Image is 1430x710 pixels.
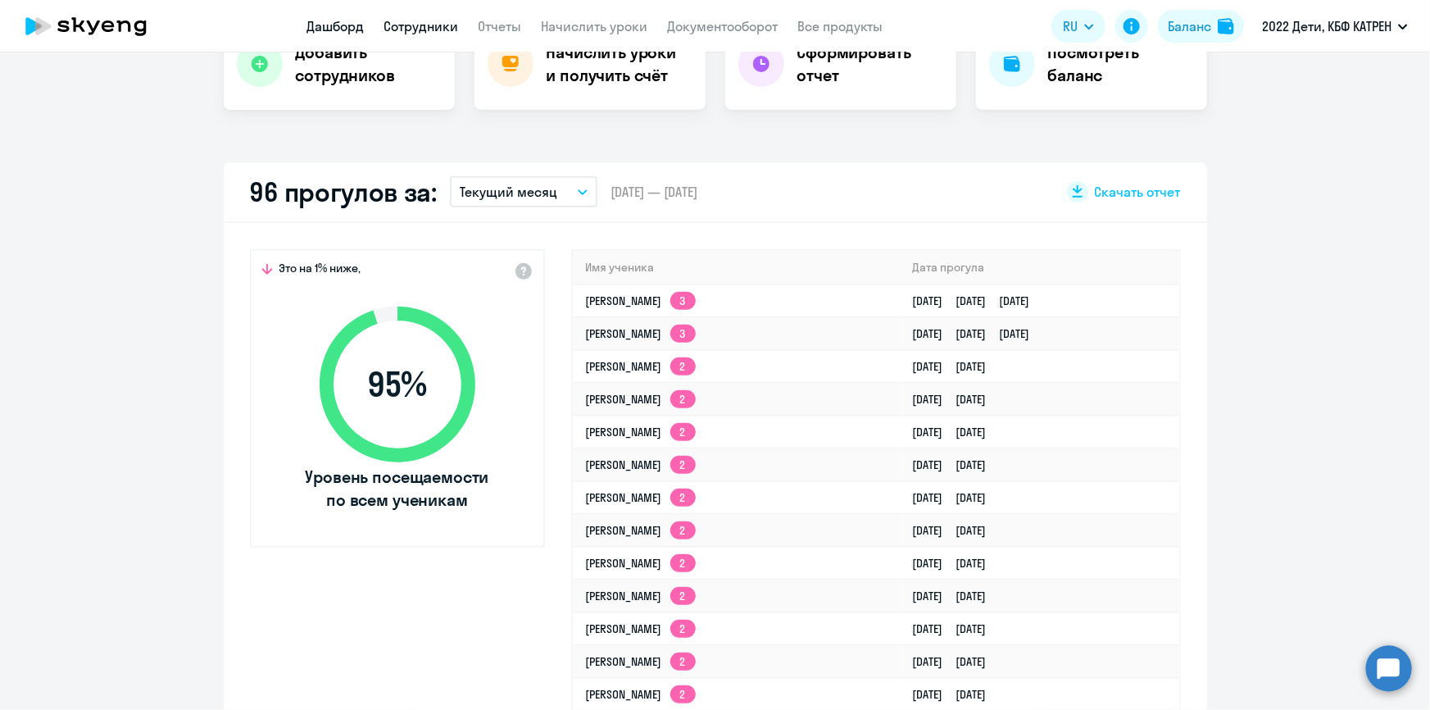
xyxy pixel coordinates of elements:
a: Сотрудники [384,18,459,34]
a: [DATE][DATE] [913,523,1000,538]
p: 2022 Дети, КБФ КАТРЕН [1262,16,1391,36]
h2: 96 прогулов за: [250,175,438,208]
app-skyeng-badge: 2 [670,390,696,408]
app-skyeng-badge: 2 [670,620,696,638]
a: [DATE][DATE] [913,359,1000,374]
a: [PERSON_NAME]2 [586,523,696,538]
span: RU [1063,16,1078,36]
a: [PERSON_NAME]2 [586,589,696,603]
app-skyeng-badge: 2 [670,521,696,539]
a: [PERSON_NAME]2 [586,457,696,472]
img: balance [1218,18,1234,34]
a: Все продукты [798,18,883,34]
a: [DATE][DATE] [913,425,1000,439]
span: 95 % [303,365,492,404]
app-skyeng-badge: 2 [670,554,696,572]
a: [DATE][DATE][DATE] [913,326,1043,341]
span: Это на 1% ниже, [279,261,361,280]
app-skyeng-badge: 2 [670,653,696,671]
a: [PERSON_NAME]3 [586,326,696,341]
span: [DATE] — [DATE] [611,183,697,201]
h4: Сформировать отчет [797,41,943,87]
button: RU [1051,10,1105,43]
button: Балансbalance [1158,10,1244,43]
a: [PERSON_NAME]2 [586,425,696,439]
h4: Добавить сотрудников [296,41,442,87]
a: [PERSON_NAME]2 [586,392,696,407]
a: [PERSON_NAME]3 [586,294,696,308]
app-skyeng-badge: 2 [670,685,696,703]
a: Документооборот [668,18,779,34]
a: Отчеты [479,18,522,34]
button: 2022 Дети, КБФ КАТРЕН [1254,7,1416,46]
h4: Посмотреть баланс [1048,41,1194,87]
a: [PERSON_NAME]2 [586,621,696,636]
th: Имя ученика [573,251,900,284]
div: Баланс [1168,16,1211,36]
app-skyeng-badge: 3 [670,325,696,343]
span: Уровень посещаемости по всем ученикам [303,466,492,512]
a: [PERSON_NAME]2 [586,654,696,669]
a: [DATE][DATE] [913,687,1000,702]
a: [PERSON_NAME]2 [586,359,696,374]
app-skyeng-badge: 2 [670,357,696,375]
app-skyeng-badge: 2 [670,423,696,441]
a: [DATE][DATE][DATE] [913,294,1043,308]
a: [DATE][DATE] [913,621,1000,636]
button: Текущий месяц [450,176,597,207]
a: Начислить уроки [542,18,648,34]
a: [PERSON_NAME]2 [586,687,696,702]
h4: Начислить уроки и получить счёт [547,41,689,87]
a: [DATE][DATE] [913,589,1000,603]
a: [DATE][DATE] [913,457,1000,472]
app-skyeng-badge: 2 [670,587,696,605]
a: [PERSON_NAME]2 [586,490,696,505]
app-skyeng-badge: 2 [670,456,696,474]
a: [PERSON_NAME]2 [586,556,696,571]
p: Текущий месяц [460,182,557,202]
a: [DATE][DATE] [913,490,1000,505]
app-skyeng-badge: 2 [670,489,696,507]
a: [DATE][DATE] [913,556,1000,571]
span: Скачать отчет [1095,183,1181,201]
a: [DATE][DATE] [913,392,1000,407]
a: [DATE][DATE] [913,654,1000,669]
a: Дашборд [307,18,365,34]
th: Дата прогула [900,251,1179,284]
app-skyeng-badge: 3 [670,292,696,310]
